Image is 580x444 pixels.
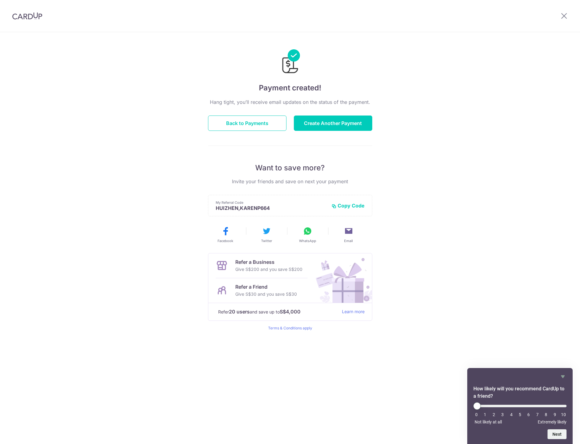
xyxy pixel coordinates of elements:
strong: S$4,000 [280,308,301,315]
div: How likely will you recommend CardUp to a friend? Select an option from 0 to 10, with 0 being Not... [473,373,567,439]
img: Payments [280,49,300,75]
button: WhatsApp [290,226,326,243]
li: 0 [473,412,480,417]
span: Email [344,238,353,243]
li: 1 [482,412,488,417]
p: Refer a Business [235,258,302,266]
li: 10 [560,412,567,417]
li: 5 [517,412,523,417]
li: 2 [491,412,497,417]
li: 4 [508,412,514,417]
button: Next question [548,429,567,439]
span: Facebook [218,238,233,243]
p: Invite your friends and save on next your payment [208,178,372,185]
img: CardUp [12,12,42,20]
li: 8 [543,412,549,417]
p: Hang tight, you’ll receive email updates on the status of the payment. [208,98,372,106]
p: HUIZHEN,KARENP664 [216,205,327,211]
button: Create Another Payment [294,116,372,131]
span: Extremely likely [538,419,567,424]
p: Refer and save up to [218,308,337,316]
li: 6 [525,412,532,417]
button: Twitter [248,226,285,243]
p: Give S$200 and you save S$200 [235,266,302,273]
li: 9 [552,412,558,417]
a: Learn more [342,308,365,316]
img: Refer [310,253,372,303]
p: My Referral Code [216,200,327,205]
button: Hide survey [559,373,567,380]
li: 3 [499,412,506,417]
button: Facebook [207,226,244,243]
p: Refer a Friend [235,283,297,290]
button: Copy Code [332,203,365,209]
span: Twitter [261,238,272,243]
p: Give S$30 and you save S$30 [235,290,297,298]
div: How likely will you recommend CardUp to a friend? Select an option from 0 to 10, with 0 being Not... [473,402,567,424]
h2: How likely will you recommend CardUp to a friend? Select an option from 0 to 10, with 0 being Not... [473,385,567,400]
strong: 20 users [229,308,250,315]
li: 7 [534,412,540,417]
p: Want to save more? [208,163,372,173]
button: Back to Payments [208,116,286,131]
span: Not likely at all [475,419,502,424]
button: Email [331,226,367,243]
span: WhatsApp [299,238,316,243]
h4: Payment created! [208,82,372,93]
a: Terms & Conditions apply [268,326,312,330]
